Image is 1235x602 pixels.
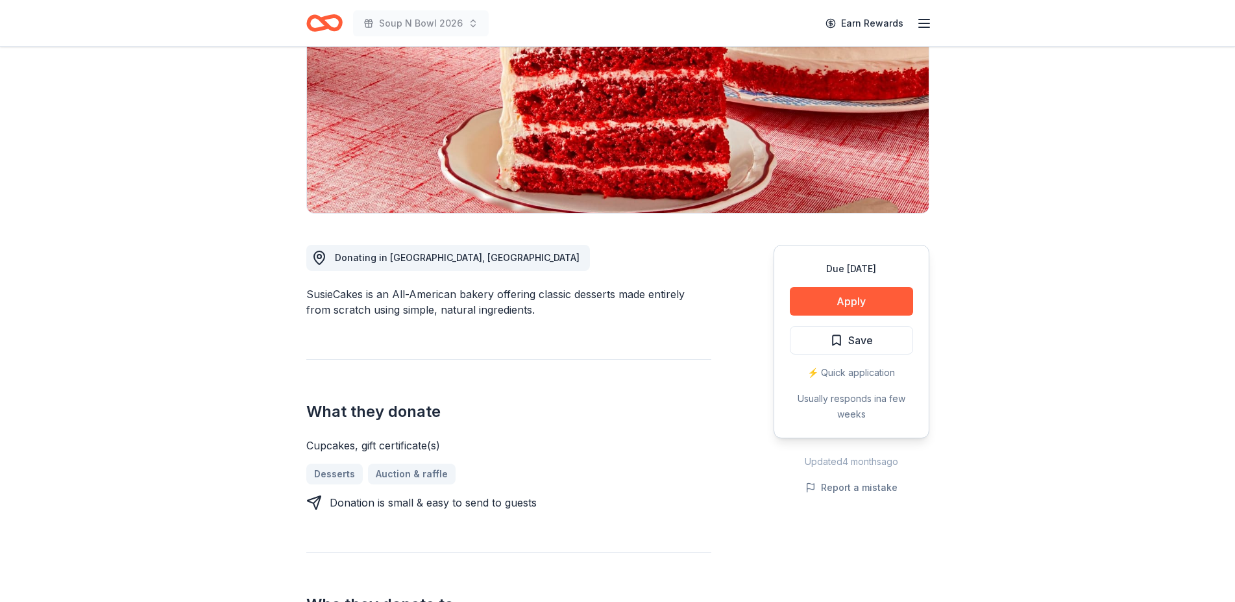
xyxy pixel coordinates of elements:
a: Earn Rewards [818,12,911,35]
div: SusieCakes is an All-American bakery offering classic desserts made entirely from scratch using s... [306,286,711,318]
div: Cupcakes, gift certificate(s) [306,438,711,453]
div: Usually responds in a few weeks [790,391,913,422]
span: Soup N Bowl 2026 [379,16,463,31]
div: Updated 4 months ago [774,454,929,470]
span: Save [848,332,873,349]
button: Save [790,326,913,355]
h2: What they donate [306,401,711,422]
div: Due [DATE] [790,261,913,277]
button: Soup N Bowl 2026 [353,10,489,36]
button: Report a mistake [805,480,898,495]
div: ⚡️ Quick application [790,365,913,381]
a: Desserts [306,464,363,484]
div: Donation is small & easy to send to guests [330,495,537,510]
button: Apply [790,287,913,316]
a: Auction & raffle [368,464,456,484]
span: Donating in [GEOGRAPHIC_DATA], [GEOGRAPHIC_DATA] [335,252,580,263]
a: Home [306,8,343,38]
